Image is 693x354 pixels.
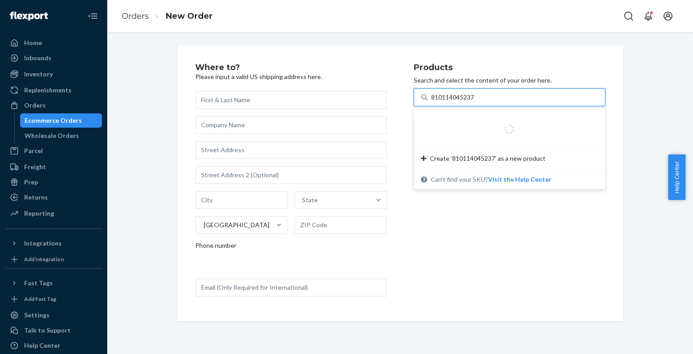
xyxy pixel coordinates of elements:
div: Reporting [24,209,54,218]
a: Inventory [5,67,102,81]
input: Street Address [195,141,387,159]
a: Home [5,36,102,50]
input: Email (Only Required for International) [195,279,387,296]
span: Phone number [195,241,236,254]
a: Add Fast Tag [5,294,102,304]
div: Prep [24,178,38,187]
h2: Products [414,63,605,72]
button: Open notifications [639,7,657,25]
ol: breadcrumbs [114,3,220,29]
input: Company Name [195,116,387,134]
a: Ecommerce Orders [20,113,102,128]
a: Reporting [5,206,102,221]
div: Settings [24,311,50,320]
a: Settings [5,308,102,322]
div: Orders [24,101,46,110]
input: Street Address 2 (Optional) [195,166,387,184]
div: Parcel [24,146,43,155]
div: [GEOGRAPHIC_DATA] [204,221,269,229]
div: Integrations [24,239,62,248]
div: Wholesale Orders [25,131,79,140]
a: Orders [122,11,149,21]
a: Parcel [5,144,102,158]
a: Freight [5,160,102,174]
button: Create ‘810114045237’ as a new productCan't find your SKU? [488,175,551,184]
h2: Where to? [195,63,387,72]
div: State [302,196,318,204]
p: Please input a valid US shipping address here. [195,72,387,81]
div: Add Fast Tag [24,295,56,303]
div: Returns [24,193,48,202]
a: Orders [5,98,102,112]
a: Talk to Support [5,323,102,337]
button: Fast Tags [5,276,102,290]
span: Can't find your SKU? [431,175,551,184]
div: Add Integration [24,255,64,263]
div: Help Center [24,341,60,350]
p: Search and select the content of your order here. [414,76,605,85]
div: Ecommerce Orders [25,116,82,125]
input: City [195,191,288,209]
input: ZIP Code [294,216,387,234]
div: Fast Tags [24,279,53,287]
input: Create ‘810114045237’ as a new productCan't find your SKU?Visit the Help Center [431,93,475,102]
a: Inbounds [5,51,102,65]
a: Returns [5,190,102,204]
div: Freight [24,162,46,171]
button: Help Center [668,154,685,200]
span: Create ‘810114045237’ as a new product [430,154,546,163]
button: Integrations [5,236,102,250]
a: Add Integration [5,254,102,265]
img: Flexport logo [10,12,48,21]
div: Replenishments [24,86,71,95]
button: Open account menu [659,7,677,25]
input: First & Last Name [195,91,387,109]
div: Inbounds [24,54,51,62]
div: Talk to Support [24,326,71,335]
a: Replenishments [5,83,102,97]
a: New Order [166,11,213,21]
a: Help Center [5,338,102,353]
div: Inventory [24,70,53,79]
input: [GEOGRAPHIC_DATA] [203,221,204,229]
button: Open Search Box [620,7,638,25]
button: Close Navigation [84,7,102,25]
div: Home [24,38,42,47]
a: Prep [5,175,102,189]
a: Wholesale Orders [20,129,102,143]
